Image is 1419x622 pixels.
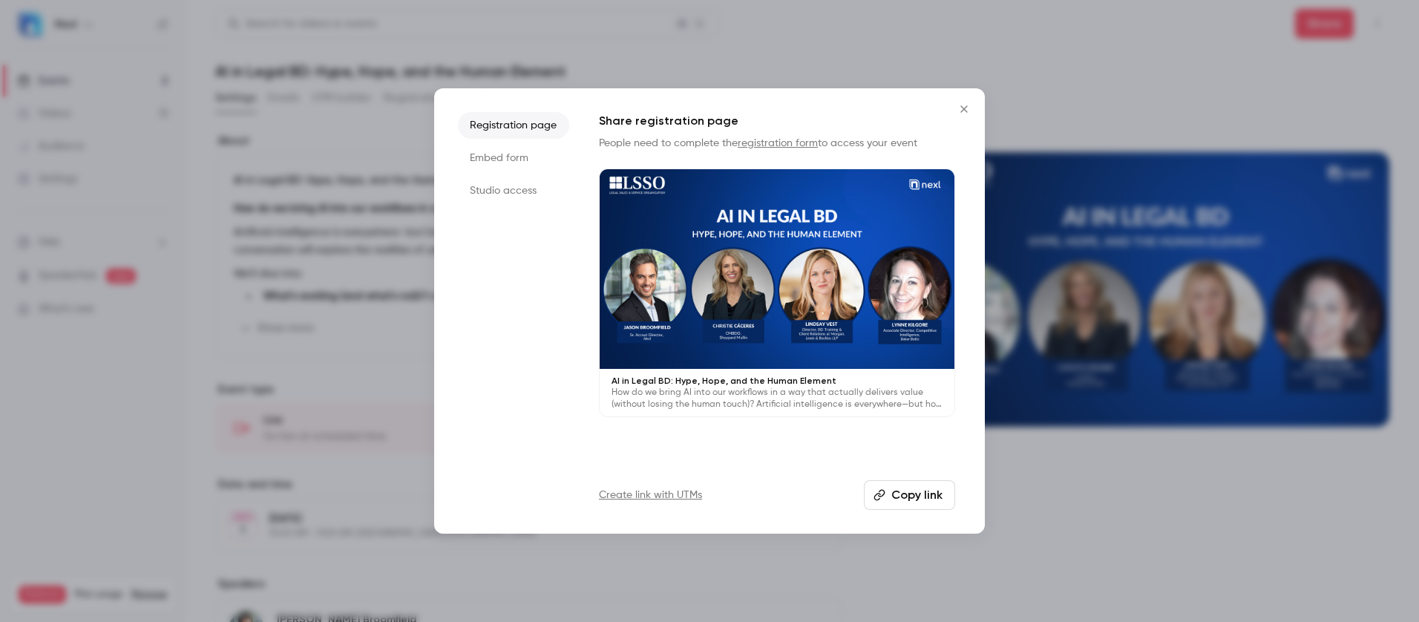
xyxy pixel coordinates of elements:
p: How do we bring AI into our workflows in a way that actually delivers value (without losing the h... [612,387,943,410]
button: Copy link [864,480,955,510]
a: Create link with UTMs [599,488,702,502]
h1: Share registration page [599,112,955,130]
a: AI in Legal BD: Hype, Hope, and the Human ElementHow do we bring AI into our workflows in a way t... [599,168,955,417]
li: Studio access [458,177,569,204]
a: registration form [738,138,818,148]
li: Embed form [458,145,569,171]
li: Registration page [458,112,569,139]
button: Close [949,94,979,124]
p: AI in Legal BD: Hype, Hope, and the Human Element [612,375,943,387]
p: People need to complete the to access your event [599,136,955,151]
